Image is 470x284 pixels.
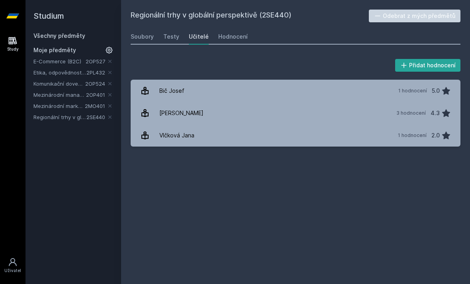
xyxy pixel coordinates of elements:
[131,124,460,147] a: Vlčková Jana 1 hodnocení 2.0
[86,69,105,76] a: 2PL432
[131,33,154,41] div: Soubory
[131,80,460,102] a: Bič Josef 1 hodnocení 5.0
[218,29,248,45] a: Hodnocení
[159,83,184,99] div: Bič Josef
[33,113,86,121] a: Regionální trhy v globální perspektivě
[7,46,19,52] div: Study
[33,91,86,99] a: Mezinárodní management
[159,127,194,143] div: Vlčková Jana
[398,132,427,139] div: 1 hodnocení
[33,57,86,65] a: E-Commerce (B2C)
[33,69,86,76] a: Etika, odpovědnost a udržitelnost v moderní společnosti
[33,102,85,110] a: Mezinárodní marketing
[398,88,427,94] div: 1 hodnocení
[131,10,369,22] h2: Regionální trhy v globální perspektivě (2SE440)
[396,110,426,116] div: 3 hodnocení
[431,105,440,121] div: 4.3
[431,127,440,143] div: 2.0
[432,83,440,99] div: 5.0
[2,32,24,56] a: Study
[131,102,460,124] a: [PERSON_NAME] 3 hodnocení 4.3
[131,29,154,45] a: Soubory
[159,105,204,121] div: [PERSON_NAME]
[85,80,105,87] a: 2OP524
[33,32,85,39] a: Všechny předměty
[189,29,209,45] a: Učitelé
[86,92,105,98] a: 2OP401
[369,10,461,22] button: Odebrat z mých předmětů
[85,103,105,109] a: 2MO401
[86,58,105,65] a: 2OP527
[395,59,461,72] button: Přidat hodnocení
[163,33,179,41] div: Testy
[2,253,24,278] a: Uživatel
[4,268,21,274] div: Uživatel
[189,33,209,41] div: Učitelé
[33,46,76,54] span: Moje předměty
[218,33,248,41] div: Hodnocení
[86,114,105,120] a: 2SE440
[163,29,179,45] a: Testy
[33,80,85,88] a: Komunikační dovednosti manažera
